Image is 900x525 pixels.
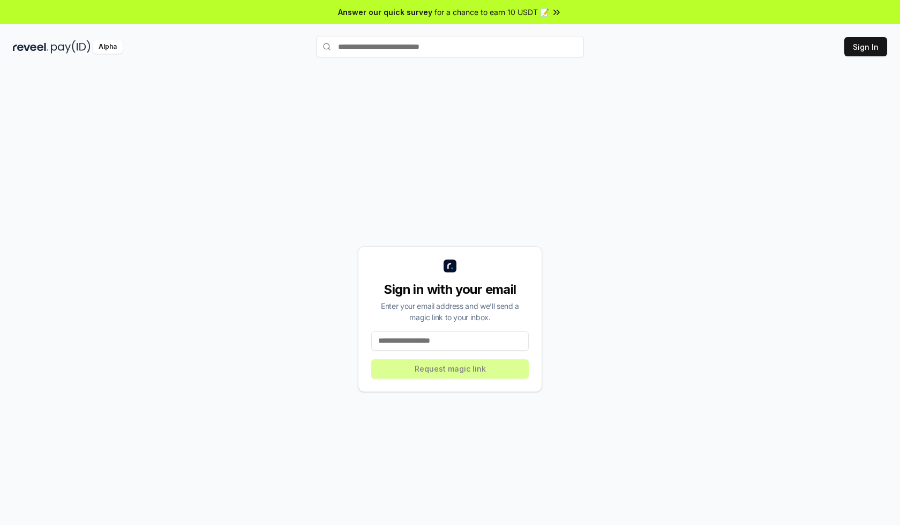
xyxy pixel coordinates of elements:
[338,6,432,18] span: Answer our quick survey
[51,40,91,54] img: pay_id
[93,40,123,54] div: Alpha
[371,300,529,323] div: Enter your email address and we’ll send a magic link to your inbox.
[434,6,549,18] span: for a chance to earn 10 USDT 📝
[371,281,529,298] div: Sign in with your email
[13,40,49,54] img: reveel_dark
[444,260,456,272] img: logo_small
[844,37,887,56] button: Sign In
